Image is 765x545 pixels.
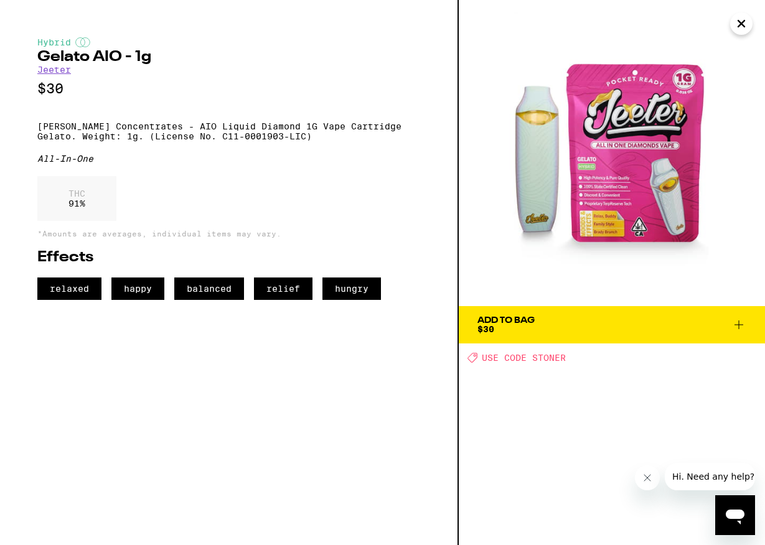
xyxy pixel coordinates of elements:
iframe: Button to launch messaging window [715,495,755,535]
h2: Gelato AIO - 1g [37,50,420,65]
div: Hybrid [37,37,420,47]
div: 91 % [37,176,116,221]
span: relief [254,277,312,300]
div: All-In-One [37,154,420,164]
span: USE CODE STONER [482,353,566,363]
span: $30 [477,324,494,334]
h2: Effects [37,250,420,265]
span: happy [111,277,164,300]
span: balanced [174,277,244,300]
span: relaxed [37,277,101,300]
iframe: Close message [635,465,660,490]
div: Add To Bag [477,316,535,325]
p: *Amounts are averages, individual items may vary. [37,230,420,238]
p: $30 [37,81,420,96]
button: Close [730,12,753,35]
p: [PERSON_NAME] Concentrates - AIO Liquid Diamond 1G Vape Cartridge Gelato. Weight: 1g. (License No... [37,121,420,141]
iframe: Message from company [665,463,755,490]
a: Jeeter [37,65,71,75]
img: hybridColor.svg [75,37,90,47]
span: hungry [322,277,381,300]
button: Add To Bag$30 [459,306,765,343]
p: THC [68,189,85,198]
